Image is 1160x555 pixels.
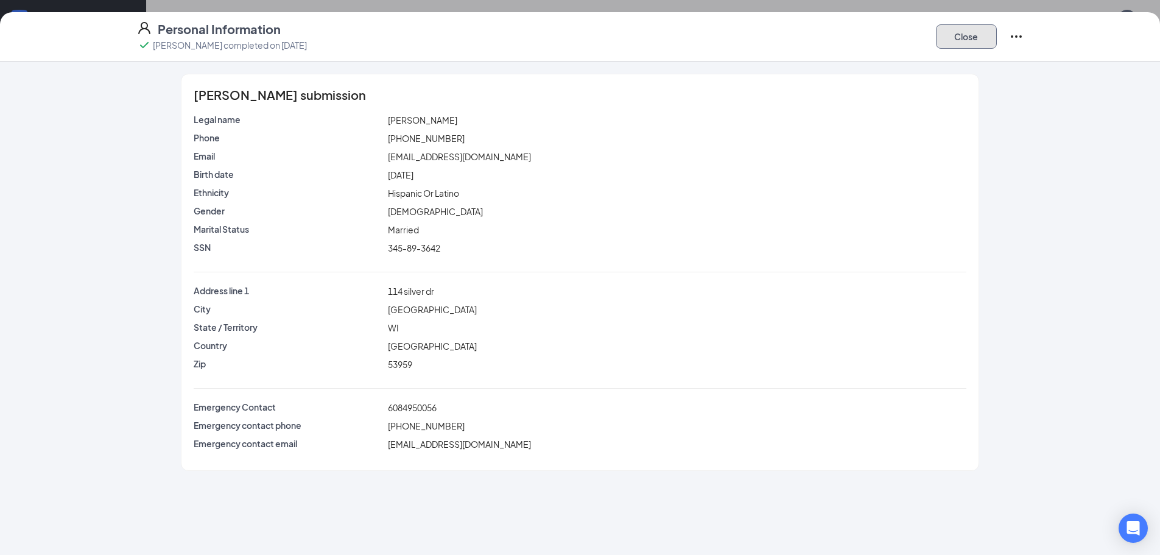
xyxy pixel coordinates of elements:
[1119,514,1148,543] div: Open Intercom Messenger
[194,419,383,431] p: Emergency contact phone
[153,39,307,51] p: [PERSON_NAME] completed on [DATE]
[194,401,383,413] p: Emergency Contact
[388,304,477,315] span: [GEOGRAPHIC_DATA]
[194,168,383,180] p: Birth date
[194,303,383,315] p: City
[388,242,440,253] span: 345-89-3642
[388,402,437,413] span: 6084950056
[194,150,383,162] p: Email
[388,133,465,144] span: [PHONE_NUMBER]
[194,89,366,101] span: [PERSON_NAME] submission
[158,21,281,38] h4: Personal Information
[388,359,412,370] span: 53959
[1009,29,1024,44] svg: Ellipses
[388,188,459,199] span: Hispanic Or Latino
[388,286,434,297] span: 114 silver dr
[194,186,383,199] p: Ethnicity
[388,439,531,450] span: [EMAIL_ADDRESS][DOMAIN_NAME]
[388,224,419,235] span: Married
[388,115,457,125] span: [PERSON_NAME]
[388,169,413,180] span: [DATE]
[194,132,383,144] p: Phone
[936,24,997,49] button: Close
[388,420,465,431] span: [PHONE_NUMBER]
[194,205,383,217] p: Gender
[194,223,383,235] p: Marital Status
[194,437,383,450] p: Emergency contact email
[388,341,477,352] span: [GEOGRAPHIC_DATA]
[388,151,531,162] span: [EMAIL_ADDRESS][DOMAIN_NAME]
[194,285,383,297] p: Address line 1
[388,206,483,217] span: [DEMOGRAPHIC_DATA]
[137,21,152,35] svg: User
[194,339,383,352] p: Country
[137,38,152,52] svg: Checkmark
[194,113,383,125] p: Legal name
[194,241,383,253] p: SSN
[388,322,399,333] span: WI
[194,321,383,333] p: State / Territory
[194,358,383,370] p: Zip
